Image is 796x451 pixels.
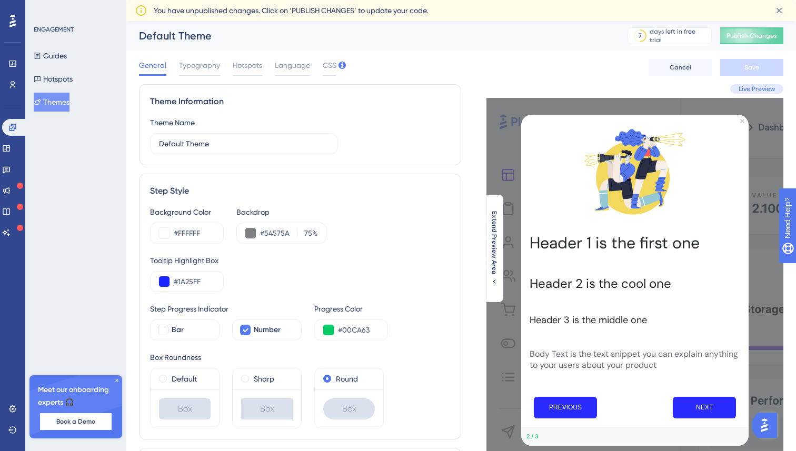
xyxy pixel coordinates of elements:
div: Theme Name [150,116,195,129]
div: Box [323,398,375,419]
span: General [139,59,166,72]
div: 7 [639,32,642,40]
div: Close Preview [740,119,744,123]
label: % [297,227,317,239]
button: Save [720,59,783,76]
button: Cancel [649,59,712,76]
img: Modal Media [582,119,688,224]
span: You have unpublished changes. Click on ‘PUBLISH CHANGES’ to update your code. [154,4,428,17]
h1: Header 1 is the first one [530,233,740,253]
span: Publish Changes [727,32,777,40]
div: Box [241,398,293,419]
button: Book a Demo [40,413,112,430]
span: Typography [179,59,220,72]
input: % [301,227,312,239]
div: Box Roundness [150,351,450,364]
button: Themes [34,93,69,112]
div: Backdrop [236,206,326,218]
span: Save [744,63,759,72]
span: Language [275,59,310,72]
span: Book a Demo [56,417,95,426]
iframe: UserGuiding AI Assistant Launcher [752,409,783,441]
button: Guides [34,46,67,65]
div: Tooltip Highlight Box [150,254,450,267]
div: Footer [521,427,749,446]
div: days left in free trial [650,27,708,44]
label: Default [172,373,197,385]
div: Background Color [150,206,224,218]
label: Round [336,373,358,385]
button: Next [673,397,736,418]
span: Number [254,324,281,336]
button: Previous [534,397,597,418]
span: CSS [323,59,336,72]
div: Step Style [150,185,450,197]
div: ENGAGEMENT [34,25,74,34]
h3: Header 3 is the middle one [530,314,740,326]
span: Extend Preview Area [490,211,499,274]
p: Body Text is the text snippet you can explain anything to your users about your product [530,348,740,370]
button: Publish Changes [720,27,783,44]
span: Meet our onboarding experts 🎧 [38,384,114,409]
span: Cancel [670,63,691,72]
input: Theme Name [159,138,329,149]
button: Extend Preview Area [486,211,503,286]
button: Hotspots [34,69,73,88]
span: Bar [172,324,184,336]
span: Hotspots [233,59,262,72]
div: Box [159,398,211,419]
div: Progress Color [314,303,388,315]
div: Step Progress Indicator [150,303,302,315]
span: Need Help? [25,3,66,15]
div: Default Theme [139,28,601,43]
div: Theme Information [150,95,450,108]
label: Sharp [254,373,274,385]
div: Step 2 of 3 [526,432,539,440]
h2: Header 2 is the cool one [530,275,740,292]
span: Live Preview [739,85,775,93]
